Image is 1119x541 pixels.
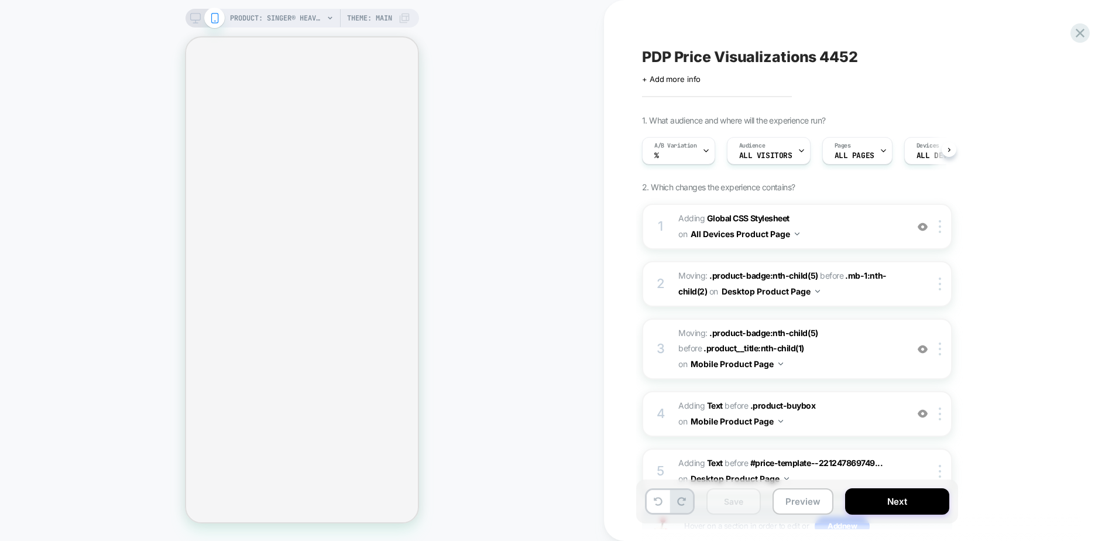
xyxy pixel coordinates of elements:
[678,458,723,468] span: Adding
[709,328,818,338] span: .product-badge:nth-child(5)
[655,337,667,361] div: 3
[707,400,723,410] b: Text
[642,74,701,84] span: + Add more info
[773,488,833,515] button: Preview
[642,115,825,125] span: 1. What audience and where will the experience run?
[691,355,783,372] button: Mobile Product Page
[939,278,941,290] img: close
[739,152,792,160] span: All Visitors
[706,488,761,515] button: Save
[917,142,939,150] span: Devices
[778,362,783,365] img: down arrow
[820,270,843,280] span: before
[642,48,858,66] span: PDP Price Visualizations 4452
[845,488,949,515] button: Next
[725,400,748,410] span: BEFORE
[939,465,941,478] img: close
[655,402,667,426] div: 4
[654,142,697,150] span: A/B Variation
[654,152,659,160] span: %
[678,414,687,429] span: on
[691,225,799,242] button: All Devices Product Page
[678,343,702,353] span: before
[939,220,941,233] img: close
[835,142,851,150] span: Pages
[750,458,883,468] span: #price-template--221247869749...
[347,9,392,28] span: Theme: MAIN
[918,409,928,419] img: crossed eye
[707,458,723,468] b: Text
[703,343,804,353] span: .product__title:nth-child(1)
[678,326,901,372] span: Moving:
[778,420,783,423] img: down arrow
[784,477,789,480] img: down arrow
[725,458,748,468] span: BEFORE
[655,460,667,483] div: 5
[917,152,965,160] span: ALL DEVICES
[642,182,795,192] span: 2. Which changes the experience contains?
[230,9,324,28] span: PRODUCT: SINGER® Heavy Duty 4452 Sewing Machine
[678,268,901,300] span: Moving:
[939,343,941,355] img: close
[655,272,667,296] div: 2
[678,400,723,410] span: Adding
[691,470,789,487] button: Desktop Product Page
[678,211,901,242] span: Adding
[815,290,820,293] img: down arrow
[939,408,941,420] img: close
[722,283,820,300] button: Desktop Product Page
[678,357,687,371] span: on
[795,232,799,235] img: down arrow
[678,227,687,241] span: on
[709,284,718,299] span: on
[707,213,790,223] b: Global CSS Stylesheet
[739,142,766,150] span: Audience
[918,222,928,232] img: crossed eye
[918,344,928,354] img: crossed eye
[655,215,667,238] div: 1
[691,413,783,430] button: Mobile Product Page
[750,400,816,410] span: .product-buybox
[835,152,874,160] span: ALL PAGES
[709,270,818,280] span: .product-badge:nth-child(5)
[678,471,687,486] span: on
